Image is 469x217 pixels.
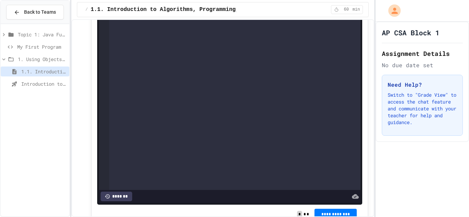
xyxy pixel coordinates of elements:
span: Introduction to Algorithms, Programming, and Compilers [21,80,67,87]
p: Switch to "Grade View" to access the chat feature and communicate with your teacher for help and ... [388,92,457,126]
h2: Assignment Details [382,49,463,58]
span: Topic 1: Java Fundamentals [18,31,67,38]
span: My First Program [17,43,67,50]
span: 60 [341,7,352,12]
span: min [353,7,360,12]
span: 1.1. Introduction to Algorithms, Programming, and Compilers [91,5,285,14]
h1: AP CSA Block 1 [382,28,439,37]
span: / [85,7,88,12]
button: Back to Teams [6,5,64,20]
h3: Need Help? [388,81,457,89]
span: Back to Teams [24,9,56,16]
span: 1.1. Introduction to Algorithms, Programming, and Compilers [21,68,67,75]
div: No due date set [382,61,463,69]
span: 1. Using Objects and Methods [18,56,67,63]
div: My Account [381,3,402,19]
